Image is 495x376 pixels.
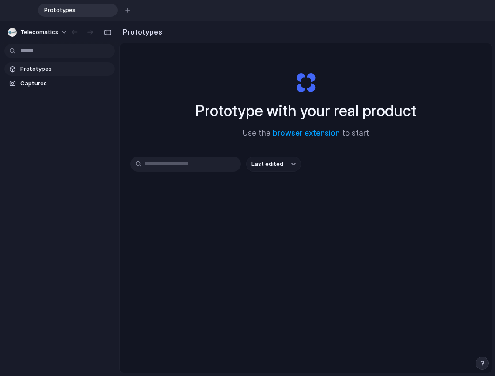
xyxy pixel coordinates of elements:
button: Telecomatics [4,25,72,39]
h2: Prototypes [119,27,162,37]
a: Captures [4,77,115,90]
h1: Prototype with your real product [195,99,416,123]
span: Telecomatics [20,28,58,37]
span: Last edited [251,160,283,169]
a: Prototypes [4,62,115,76]
button: Last edited [246,157,301,172]
span: Use the to start [243,128,369,139]
div: Prototypes [38,4,118,17]
span: Prototypes [41,6,103,15]
span: Captures [20,79,111,88]
span: Prototypes [20,65,111,73]
a: browser extension [273,129,340,138]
